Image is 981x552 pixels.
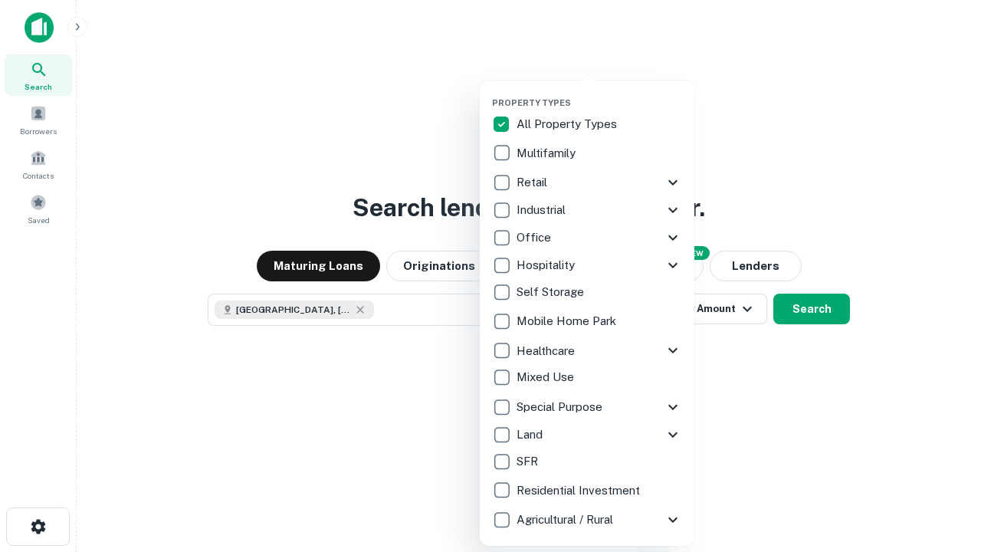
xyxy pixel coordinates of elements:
p: Agricultural / Rural [517,511,616,529]
p: Healthcare [517,342,578,360]
p: Mobile Home Park [517,312,619,330]
p: Industrial [517,201,569,219]
p: Residential Investment [517,481,643,500]
p: All Property Types [517,115,620,133]
p: Self Storage [517,283,587,301]
p: Special Purpose [517,398,605,416]
div: Hospitality [492,251,682,279]
span: Property Types [492,98,571,107]
p: Office [517,228,554,247]
div: Retail [492,169,682,196]
p: Multifamily [517,144,579,163]
div: Healthcare [492,337,682,364]
p: Mixed Use [517,368,577,386]
div: Agricultural / Rural [492,506,682,534]
iframe: Chat Widget [904,429,981,503]
p: SFR [517,452,541,471]
div: Industrial [492,196,682,224]
div: Office [492,224,682,251]
div: Special Purpose [492,393,682,421]
p: Hospitality [517,256,578,274]
p: Retail [517,173,550,192]
div: Land [492,421,682,449]
p: Land [517,426,546,444]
